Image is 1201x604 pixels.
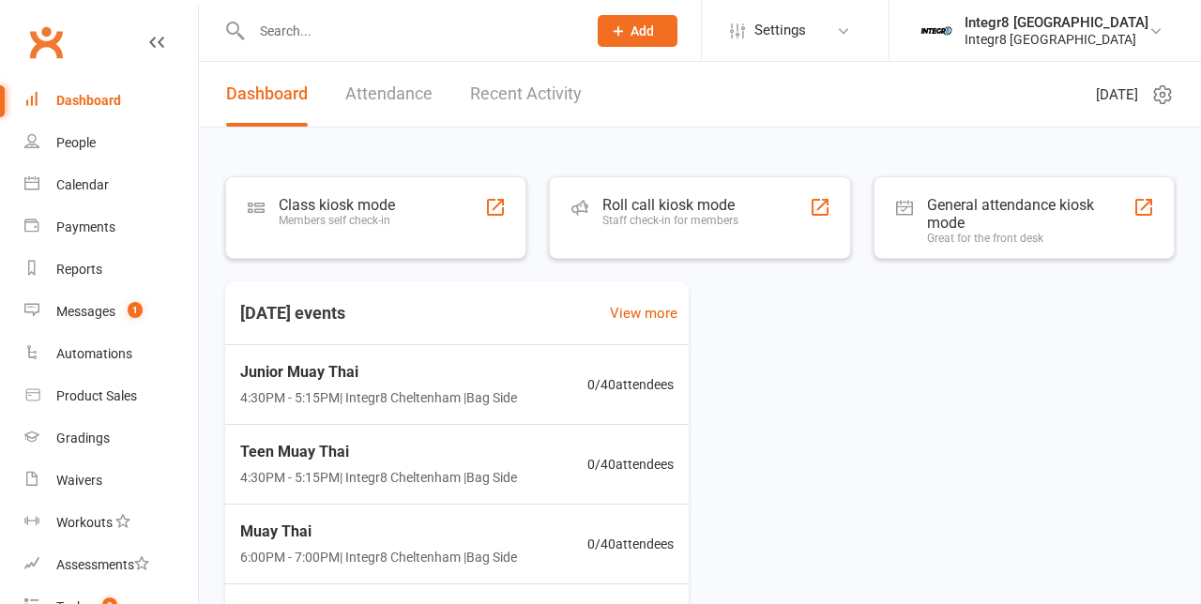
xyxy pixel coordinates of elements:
span: 0 / 40 attendees [587,534,674,554]
a: Product Sales [24,375,198,417]
a: People [24,122,198,164]
div: Workouts [56,515,113,530]
div: Calendar [56,177,109,192]
div: Waivers [56,473,102,488]
span: Teen Muay Thai [240,440,517,464]
span: Muay Thai [240,520,517,544]
a: Dashboard [24,80,198,122]
div: Roll call kiosk mode [602,196,738,214]
span: Add [631,23,654,38]
span: [DATE] [1096,83,1138,106]
span: Settings [754,9,806,52]
input: Search... [246,18,573,44]
a: Waivers [24,460,198,502]
h3: [DATE] events [225,296,360,330]
a: Assessments [24,544,198,586]
span: 4:30PM - 5:15PM | Integr8 Cheltenham | Bag Side [240,467,517,488]
a: Dashboard [226,62,308,127]
a: Workouts [24,502,198,544]
div: Messages [56,304,115,319]
div: Integr8 [GEOGRAPHIC_DATA] [965,31,1148,48]
div: Members self check-in [279,214,395,227]
div: Staff check-in for members [602,214,738,227]
a: Reports [24,249,198,291]
a: Payments [24,206,198,249]
a: Attendance [345,62,433,127]
div: Dashboard [56,93,121,108]
a: View more [610,302,677,325]
div: Payments [56,219,115,234]
span: 6:00PM - 7:00PM | Integr8 Cheltenham | Bag Side [240,547,517,567]
span: Junior Muay Thai [240,360,517,385]
span: 1 [128,302,143,318]
a: Clubworx [23,19,69,66]
span: 0 / 40 attendees [587,454,674,475]
span: 4:30PM - 5:15PM | Integr8 Cheltenham | Bag Side [240,387,517,408]
a: Calendar [24,164,198,206]
div: Product Sales [56,388,137,403]
a: Messages 1 [24,291,198,333]
span: 0 / 40 attendees [587,374,674,395]
button: Add [598,15,677,47]
a: Automations [24,333,198,375]
div: People [56,135,96,150]
div: Automations [56,346,132,361]
div: Gradings [56,430,110,445]
div: General attendance kiosk mode [927,196,1133,232]
div: Reports [56,262,102,277]
img: thumb_image1744271085.png [918,12,955,50]
div: Great for the front desk [927,232,1133,245]
a: Recent Activity [470,62,582,127]
div: Assessments [56,557,149,572]
div: Integr8 [GEOGRAPHIC_DATA] [965,14,1148,31]
a: Gradings [24,417,198,460]
div: Class kiosk mode [279,196,395,214]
